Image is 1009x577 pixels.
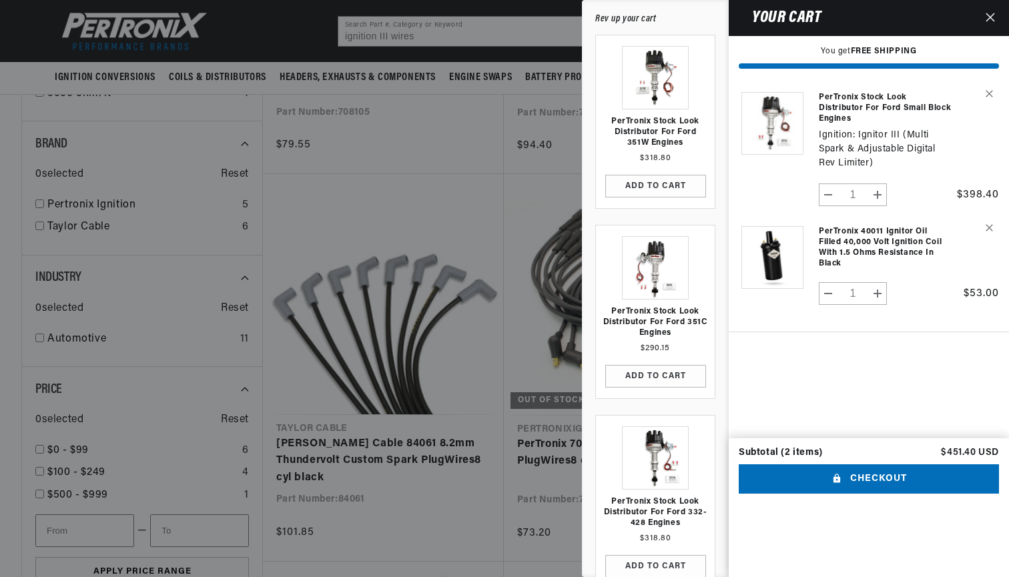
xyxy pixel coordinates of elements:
div: Subtotal (2 items) [739,448,823,458]
dt: Ignition: [819,130,855,140]
p: $451.40 USD [941,448,999,458]
input: Quantity for PerTronix Stock Look Distributor for Ford Small Block Engines [837,183,869,206]
iframe: PayPal-paypal [739,511,999,547]
button: Checkout [739,464,999,494]
span: $398.40 [957,189,999,200]
p: You get [739,46,999,57]
a: PerTronix 40011 Ignitor Oil Filled 40,000 Volt Ignition Coil with 1.5 Ohms Resistance in Black [819,226,952,269]
strong: FREE SHIPPING [851,47,917,55]
span: $53.00 [964,288,999,299]
input: Quantity for PerTronix 40011 Ignitor Oil Filled 40,000 Volt Ignition Coil with 1.5 Ohms Resistanc... [837,282,869,305]
h2: Your cart [739,11,821,25]
button: Remove PerTronix Stock Look Distributor for Ford Small Block Engines - Ignitor III (Multi Spark &... [975,82,998,105]
button: Remove PerTronix 40011 Ignitor Oil Filled 40,000 Volt Ignition Coil with 1.5 Ohms Resistance in B... [975,216,998,239]
dd: Ignitor III (Multi Spark & Adjustable Digital Rev Limiter) [819,130,936,168]
a: PerTronix Stock Look Distributor for Ford Small Block Engines [819,92,952,124]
